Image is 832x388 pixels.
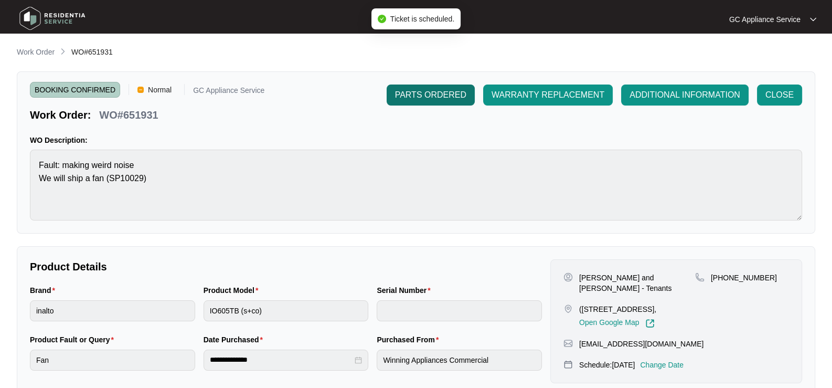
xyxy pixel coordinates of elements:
p: GC Appliance Service [193,87,264,98]
button: WARRANTY REPLACEMENT [483,85,613,106]
img: user-pin [563,272,573,282]
a: Work Order [15,47,57,58]
input: Date Purchased [210,354,353,365]
span: WARRANTY REPLACEMENT [492,89,604,101]
img: map-pin [563,360,573,369]
input: Purchased From [377,350,542,371]
img: map-pin [695,272,705,282]
button: PARTS ORDERED [387,85,475,106]
a: Open Google Map [579,319,655,328]
label: Product Model [204,285,263,296]
p: GC Appliance Service [729,14,801,25]
img: Vercel Logo [137,87,144,93]
span: Ticket is scheduled. [390,15,454,23]
p: Work Order: [30,108,91,122]
img: dropdown arrow [810,17,816,22]
span: ADDITIONAL INFORMATION [630,89,740,101]
label: Brand [30,285,59,296]
label: Serial Number [377,285,434,296]
p: WO#651931 [99,108,158,122]
p: [PHONE_NUMBER] [711,272,777,283]
p: Change Date [640,360,684,370]
label: Product Fault or Query [30,334,118,345]
p: [EMAIL_ADDRESS][DOMAIN_NAME] [579,339,703,349]
span: check-circle [378,15,386,23]
p: WO Description: [30,135,802,145]
p: ([STREET_ADDRESS], [579,304,656,314]
input: Product Model [204,300,369,321]
p: Work Order [17,47,55,57]
button: ADDITIONAL INFORMATION [621,85,749,106]
span: PARTS ORDERED [395,89,466,101]
span: BOOKING CONFIRMED [30,82,120,98]
label: Date Purchased [204,334,267,345]
p: [PERSON_NAME] and [PERSON_NAME] - Tenants [579,272,695,293]
span: WO#651931 [71,48,113,56]
p: Product Details [30,259,542,274]
span: CLOSE [765,89,794,101]
input: Serial Number [377,300,542,321]
button: CLOSE [757,85,802,106]
img: chevron-right [59,47,67,56]
input: Product Fault or Query [30,350,195,371]
span: Normal [144,82,176,98]
img: residentia service logo [16,3,89,34]
textarea: Fault: making weird noise We will ship a fan (SP10029) [30,150,802,221]
img: map-pin [563,339,573,348]
label: Purchased From [377,334,443,345]
img: Link-External [645,319,655,328]
p: Schedule: [DATE] [579,360,635,370]
input: Brand [30,300,195,321]
img: map-pin [563,304,573,313]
